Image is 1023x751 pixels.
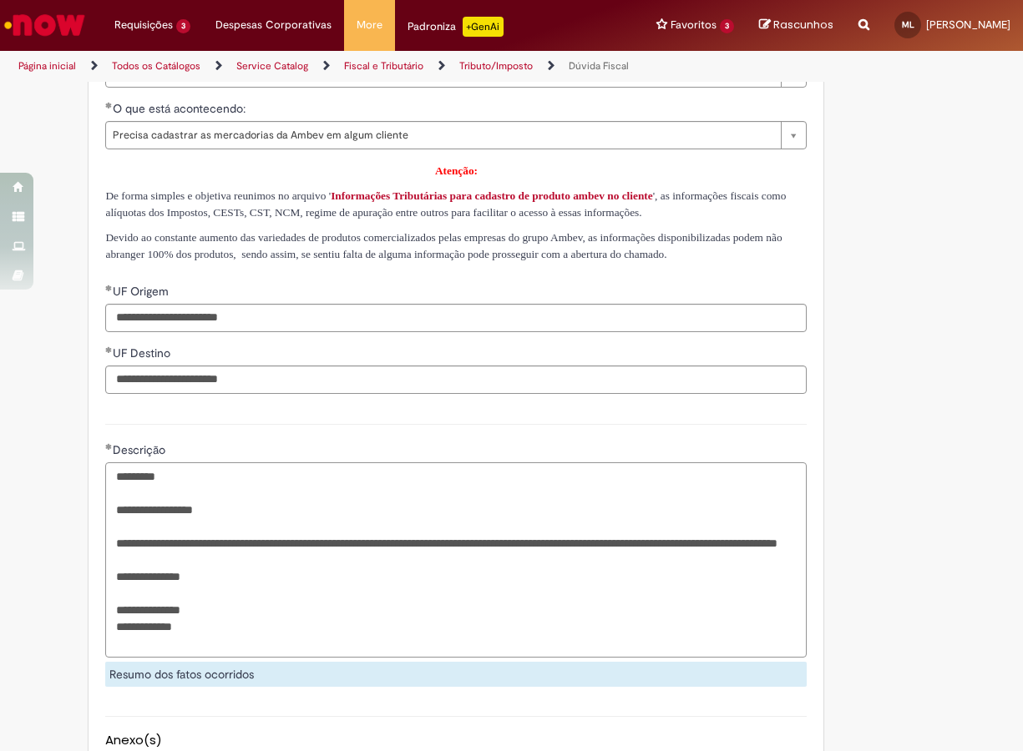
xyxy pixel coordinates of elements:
[671,17,717,33] span: Favoritos
[105,733,807,748] h5: Anexo(s)
[105,189,786,219] span: De forma simples e objetiva reunimos no arquivo ' ', as informações fiscais como alíquotas dos Im...
[720,19,734,33] span: 3
[236,59,308,73] a: Service Catalog
[105,443,113,450] span: Obrigatório Preenchido
[114,17,173,33] span: Requisições
[463,17,504,37] p: +GenAi
[357,17,382,33] span: More
[105,102,113,108] span: Obrigatório Preenchido
[926,18,1010,32] span: [PERSON_NAME]
[344,59,423,73] a: Fiscal e Tributário
[113,345,174,360] span: UF Destino
[105,285,113,291] span: Obrigatório Preenchido
[113,101,249,116] span: O que está acontecendo:
[331,189,653,202] a: Informações Tributárias para cadastro de produto ambev no cliente
[105,662,807,687] div: Resumo dos fatos ocorridos
[408,17,504,37] div: Padroniza
[459,59,533,73] a: Tributo/Imposto
[759,18,833,33] a: Rascunhos
[105,346,113,353] span: Obrigatório Preenchido
[112,59,200,73] a: Todos os Catálogos
[474,164,478,177] strong: :
[569,59,629,73] a: Dúvida Fiscal
[435,164,474,177] strong: Atenção
[2,8,88,42] img: ServiceNow
[105,304,807,332] input: UF Origem
[176,19,190,33] span: 3
[13,51,670,82] ul: Trilhas de página
[113,442,169,457] span: Descrição
[105,231,782,260] span: Devido ao constante aumento das variedades de produtos comercializados pelas empresas do grupo Am...
[18,59,76,73] a: Página inicial
[215,17,332,33] span: Despesas Corporativas
[105,462,807,658] textarea: Descrição
[113,122,772,149] span: Precisa cadastrar as mercadorias da Ambev em algum cliente
[773,17,833,33] span: Rascunhos
[113,284,172,299] span: UF Origem
[105,365,807,394] input: UF Destino
[902,19,914,30] span: ML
